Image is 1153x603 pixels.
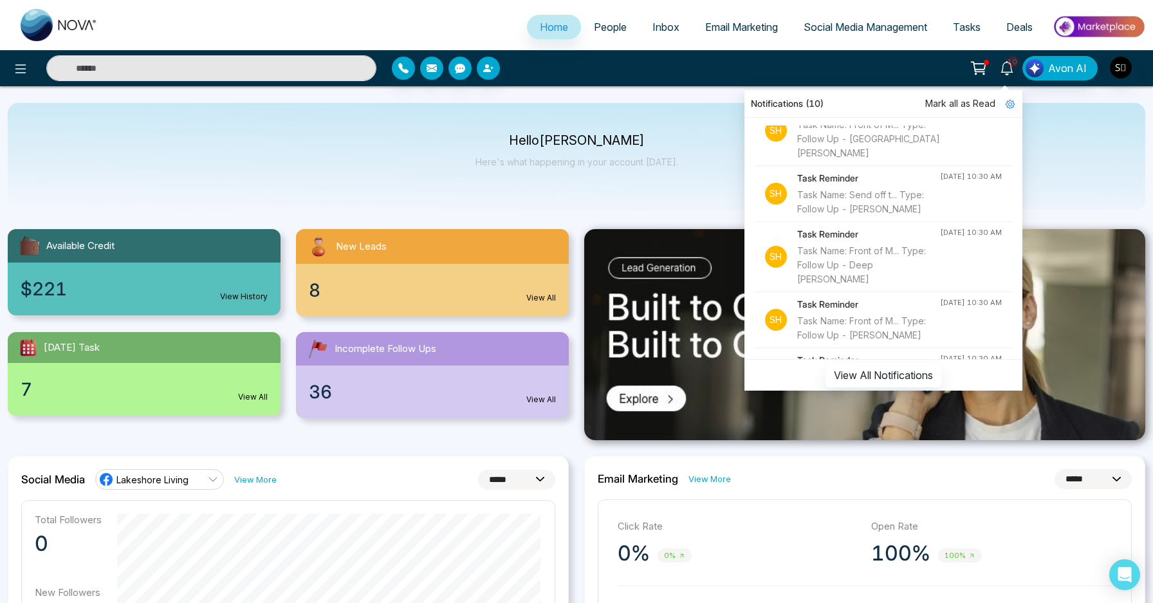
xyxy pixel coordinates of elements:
p: Sh [765,309,787,331]
div: [DATE] 10:30 AM [940,227,1002,238]
img: todayTask.svg [18,337,39,358]
h4: Task Reminder [797,353,940,367]
a: View All [526,394,556,405]
p: Sh [765,183,787,205]
span: $221 [21,275,67,302]
a: New Leads8View All [288,229,576,317]
button: View All Notifications [826,363,941,387]
span: 36 [309,378,332,405]
span: Avon AI [1048,60,1087,76]
a: View All [526,292,556,304]
p: Hello [PERSON_NAME] [475,135,678,146]
a: View History [220,291,268,302]
span: Social Media Management [804,21,927,33]
span: Inbox [652,21,679,33]
div: Notifications (10) [744,90,1022,118]
div: [DATE] 10:30 AM [940,171,1002,182]
img: newLeads.svg [306,234,331,259]
a: 10 [992,56,1022,79]
span: 100% [938,548,982,563]
span: 0% [658,548,692,563]
span: Mark all as Read [925,97,995,111]
a: Email Marketing [692,15,791,39]
p: 100% [871,541,930,566]
span: People [594,21,627,33]
div: Task Name: Front of M... Type: Follow Up - [PERSON_NAME] [797,314,940,342]
p: Here's what happening in your account [DATE]. [475,156,678,167]
img: availableCredit.svg [18,234,41,257]
h4: Task Reminder [797,297,940,311]
div: [DATE] 10:30 AM [940,353,1002,364]
a: Inbox [640,15,692,39]
p: New Followers [35,586,102,598]
div: Task Name: Send off t... Type: Follow Up - [PERSON_NAME] [797,188,940,216]
div: Task Name: Front of M... Type: Follow Up - [GEOGRAPHIC_DATA][PERSON_NAME] [797,118,941,160]
h2: Email Marketing [598,472,678,485]
p: Sh [765,120,787,142]
span: 7 [21,376,32,403]
p: 0% [618,541,650,566]
span: Home [540,21,568,33]
a: Home [527,15,581,39]
span: Available Credit [46,239,115,254]
img: . [584,229,1145,440]
span: Incomplete Follow Ups [335,342,436,357]
div: Open Intercom Messenger [1109,559,1140,590]
span: [DATE] Task [44,340,100,355]
span: 8 [309,277,320,304]
a: View More [234,474,277,486]
button: Avon AI [1022,56,1098,80]
a: View More [688,473,731,485]
span: New Leads [336,239,387,254]
span: Lakeshore Living [116,474,189,486]
a: View All [238,391,268,403]
a: Social Media Management [791,15,940,39]
img: followUps.svg [306,337,329,360]
div: Task Name: Front of M... Type: Follow Up - Deep [PERSON_NAME] [797,244,940,286]
span: Tasks [953,21,981,33]
a: People [581,15,640,39]
p: Click Rate [618,519,858,534]
p: Open Rate [871,519,1112,534]
a: Deals [993,15,1046,39]
img: Nova CRM Logo [21,9,98,41]
span: 10 [1007,56,1019,68]
h4: Task Reminder [797,227,940,241]
a: Incomplete Follow Ups36View All [288,332,576,418]
img: Market-place.gif [1052,12,1145,41]
p: 0 [35,531,102,557]
h4: Task Reminder [797,171,940,185]
a: Tasks [940,15,993,39]
p: Sh [765,246,787,268]
span: Email Marketing [705,21,778,33]
a: View All Notifications [826,369,941,380]
p: Total Followers [35,514,102,526]
img: User Avatar [1110,57,1132,79]
h2: Social Media [21,473,85,486]
span: Deals [1006,21,1033,33]
div: [DATE] 10:30 AM [940,297,1002,308]
img: Lead Flow [1026,59,1044,77]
